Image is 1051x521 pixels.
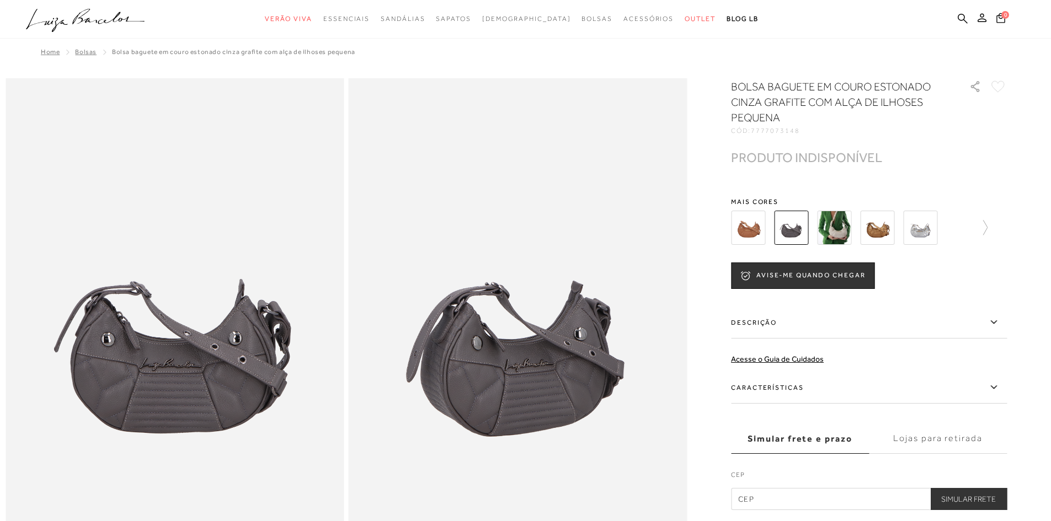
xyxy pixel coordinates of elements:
[623,9,674,29] a: categoryNavScreenReaderText
[1001,11,1009,19] span: 0
[731,211,765,245] img: BOLSA BAGUETE EM COURO CARAMELO COM ALÇA DE ILHOSES PEQUENA
[685,15,716,23] span: Outlet
[112,48,355,56] span: BOLSA BAGUETE EM COURO ESTONADO CINZA GRAFITE COM ALÇA DE ILHOSES PEQUENA
[731,355,824,363] a: Acesse o Guia de Cuidados
[436,9,471,29] a: categoryNavScreenReaderText
[581,15,612,23] span: Bolsas
[436,15,471,23] span: Sapatos
[685,9,716,29] a: categoryNavScreenReaderText
[381,9,425,29] a: categoryNavScreenReaderText
[731,307,1007,339] label: Descrição
[727,9,759,29] a: BLOG LB
[860,211,894,245] img: BOLSA BAGUETE EM COURO OURO VELHO COM ALÇA DE ILHOSES PEQUENA
[731,372,1007,404] label: Características
[731,79,938,125] h1: BOLSA BAGUETE EM COURO ESTONADO CINZA GRAFITE COM ALÇA DE ILHOSES PEQUENA
[993,12,1009,27] button: 0
[482,9,571,29] a: noSubCategoriesText
[903,211,937,245] img: BOLSA BAGUETE EM COURO PRATA COM ALÇA DE ILHOSES PEQUENA
[930,488,1007,510] button: Simular Frete
[581,9,612,29] a: categoryNavScreenReaderText
[731,424,869,454] label: Simular frete e prazo
[731,127,952,134] div: CÓD:
[731,488,1007,510] input: CEP
[751,127,800,135] span: 7777073148
[817,211,851,245] img: BOLSA BAGUETE EM COURO OFF WHITE COM ALÇA DE ILHOSES PEQUENA
[731,262,874,289] button: AVISE-ME QUANDO CHEGAR
[731,198,1007,205] span: Mais cores
[727,15,759,23] span: BLOG LB
[265,9,312,29] a: categoryNavScreenReaderText
[323,15,370,23] span: Essenciais
[323,9,370,29] a: categoryNavScreenReaderText
[75,48,97,56] a: Bolsas
[774,211,808,245] img: BOLSA BAGUETE EM COURO ESTONADO CINZA GRAFITE COM ALÇA DE ILHOSES PEQUENA
[482,15,571,23] span: [DEMOGRAPHIC_DATA]
[731,152,882,163] div: PRODUTO INDISPONÍVEL
[41,48,60,56] a: Home
[731,470,1007,485] label: CEP
[265,15,312,23] span: Verão Viva
[623,15,674,23] span: Acessórios
[381,15,425,23] span: Sandálias
[869,424,1007,454] label: Lojas para retirada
